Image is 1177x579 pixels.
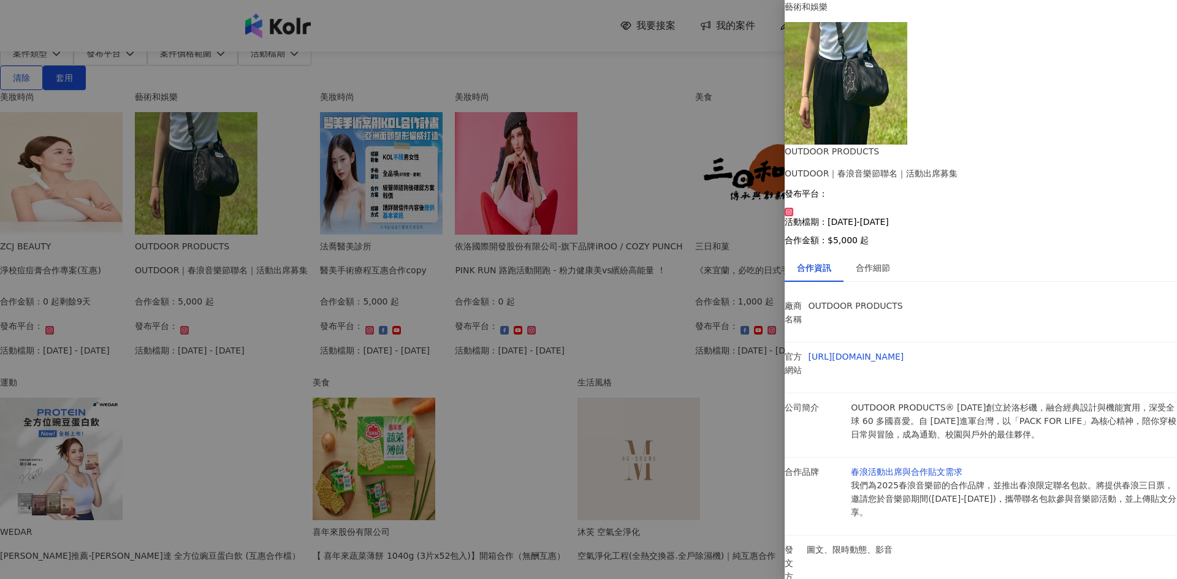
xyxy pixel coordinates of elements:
div: OUTDOOR｜春浪音樂節聯名｜活動出席募集 [785,167,1177,180]
img: 春浪活動出席與合作貼文需求 [785,22,907,145]
a: [URL][DOMAIN_NAME] [809,352,904,361]
a: 春浪活動出席與合作貼文需求 [851,467,962,477]
div: 合作資訊 [797,261,831,274]
p: 發布平台： [785,189,1177,199]
p: 我們為2025春浪音樂節的合作品牌，並推出春浪限定聯名包款。將提供春浪三日票，邀請您於音樂節期間([DATE]-[DATE])，攜帶聯名包款參與音樂節活動，並上傳貼文分享。 [851,479,1177,519]
div: 合作細節 [856,261,890,274]
p: 圖文、限時動態、影音 [807,543,911,556]
p: 廠商名稱 [785,299,802,326]
p: OUTDOOR PRODUCTS [808,299,920,312]
p: 官方網站 [785,350,802,377]
p: 公司簡介 [785,401,845,414]
p: 合作品牌 [785,465,845,479]
p: 合作金額： $5,000 起 [785,235,1177,245]
div: OUTDOOR PRODUCTS [785,145,1177,158]
p: OUTDOOR PRODUCTS® [DATE]創立於洛杉磯，融合經典設計與機能實用，深受全球 60 多國喜愛。自 [DATE]進軍台灣，以「PACK FOR LIFE」為核心精神，陪你穿梭日常... [851,401,1177,441]
p: 活動檔期：[DATE]-[DATE] [785,217,1177,227]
